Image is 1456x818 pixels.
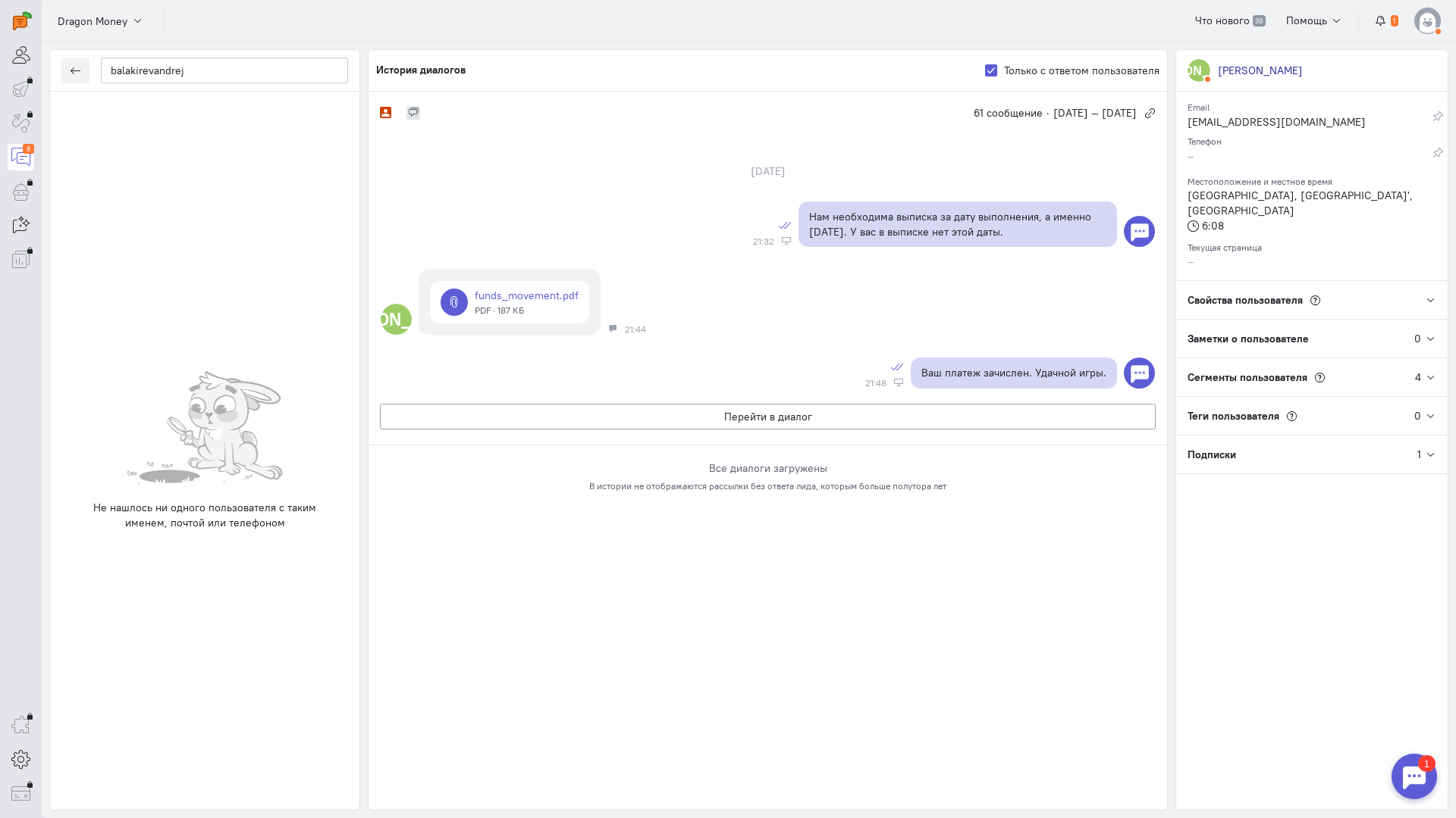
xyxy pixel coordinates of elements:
img: zero-data-leads.png [127,371,283,485]
div: Веб-панель [782,236,791,245]
div: В истории не отображаются рассылки без ответа лида, которым больше полутора лет [380,479,1156,492]
span: · [1046,105,1050,120]
div: 0 [1414,331,1421,346]
div: Веб-панель [894,378,903,387]
div: Ваш платеж зачислен. Удачной игры. [921,365,1106,380]
div: Чат [608,324,617,333]
a: Что нового 39 [1187,8,1274,33]
text: [PERSON_NAME] [328,308,465,330]
div: Все диалоги загружены [380,461,1156,476]
span: [GEOGRAPHIC_DATA], [GEOGRAPHIC_DATA]', [GEOGRAPHIC_DATA] [1188,189,1413,217]
div: Не нашлось ни одного пользователя с таким именем, почтой или телефоном [80,500,329,530]
div: [DATE] [734,161,802,182]
span: Сегменты пользователя [1188,370,1307,384]
img: carrot-quest.svg [13,11,32,30]
span: 1 [1391,15,1398,27]
div: 8 [23,144,34,154]
small: Телефон [1188,132,1222,147]
button: Помощь [1278,8,1351,33]
span: Что нового [1195,14,1250,27]
span: – [1188,254,1194,268]
button: Dragon Money [49,7,152,34]
h5: История диалогов [376,64,466,76]
img: default-v4.png [1414,8,1441,34]
span: Теги пользователя [1188,409,1279,423]
span: Dragon Money [58,14,127,29]
span: 21:48 [865,378,886,389]
span: Свойства пользователя [1188,293,1303,307]
button: Перейти в диалог [380,404,1156,429]
span: Помощь [1286,14,1327,27]
text: [PERSON_NAME] [1149,62,1249,78]
input: Поиск по имени, почте, телефону [101,58,348,83]
span: 21:32 [753,236,774,247]
small: Email [1188,98,1210,113]
span: 39 [1253,15,1266,27]
a: 8 [8,144,34,170]
div: 1 [34,9,52,26]
label: Только с ответом пользователя [1004,63,1159,78]
span: [DATE] — [DATE] [1053,105,1137,120]
div: 1 [1417,447,1421,462]
div: Нам необходима выписка за дату выполнения, а именно [DATE]. У вас в выписке нет этой даты. [809,209,1106,239]
div: Местоположение и местное время [1188,171,1436,188]
div: 4 [1415,370,1421,385]
div: Подписки [1176,436,1417,473]
div: 0 [1414,408,1421,423]
div: Заметки о пользователе [1176,320,1414,357]
span: 21:44 [625,324,646,335]
div: – [1188,148,1432,167]
span: 61 сообщение [974,105,1043,120]
span: 6:08 [1202,219,1224,233]
div: Текущая страница [1188,237,1436,254]
div: [EMAIL_ADDRESS][DOMAIN_NAME] [1188,114,1432,133]
div: [PERSON_NAME] [1218,63,1303,78]
button: 1 [1367,8,1407,33]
